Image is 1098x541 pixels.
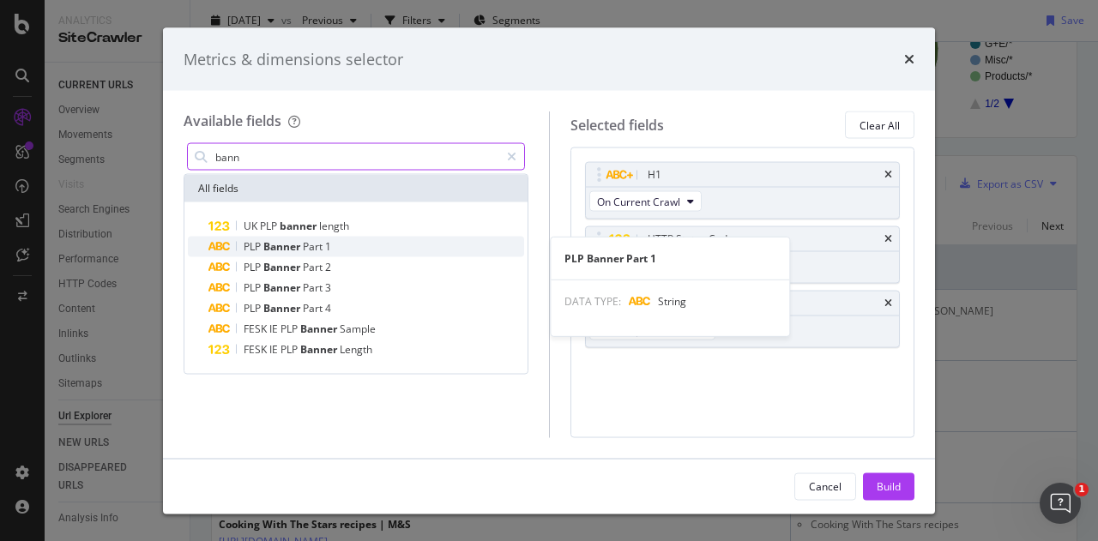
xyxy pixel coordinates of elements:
[303,260,325,274] span: Part
[860,117,900,132] div: Clear All
[585,226,901,284] div: HTTP Status CodetimesOn Current Crawl
[244,260,263,274] span: PLP
[884,170,892,180] div: times
[325,280,331,295] span: 3
[244,219,260,233] span: UK
[244,322,269,336] span: FESK
[300,342,340,357] span: Banner
[244,280,263,295] span: PLP
[325,260,331,274] span: 2
[884,298,892,309] div: times
[340,322,376,336] span: Sample
[809,478,842,493] div: Cancel
[877,478,901,493] div: Build
[184,111,281,130] div: Available fields
[325,301,331,316] span: 4
[260,219,280,233] span: PLP
[319,219,349,233] span: length
[340,342,372,357] span: Length
[597,194,680,208] span: On Current Crawl
[303,280,325,295] span: Part
[589,191,702,212] button: On Current Crawl
[163,27,935,514] div: modal
[280,219,319,233] span: banner
[564,293,621,308] span: DATA TYPE:
[1075,483,1089,496] span: 1
[845,111,914,139] button: Clear All
[214,144,499,170] input: Search by field name
[904,48,914,70] div: times
[269,322,281,336] span: IE
[281,342,300,357] span: PLP
[263,260,303,274] span: Banner
[244,239,263,254] span: PLP
[281,322,300,336] span: PLP
[648,166,661,183] div: H1
[269,342,281,357] span: IE
[303,301,325,316] span: Part
[1040,483,1081,524] iframe: Intercom live chat
[300,322,340,336] span: Banner
[794,472,856,500] button: Cancel
[585,162,901,219] div: H1timesOn Current Crawl
[658,293,686,308] span: String
[863,472,914,500] button: Build
[263,239,303,254] span: Banner
[263,280,303,295] span: Banner
[570,115,664,135] div: Selected fields
[244,301,263,316] span: PLP
[551,250,789,265] div: PLP Banner Part 1
[884,234,892,244] div: times
[184,175,528,202] div: All fields
[184,48,403,70] div: Metrics & dimensions selector
[303,239,325,254] span: Part
[648,231,733,248] div: HTTP Status Code
[244,342,269,357] span: FESK
[325,239,331,254] span: 1
[263,301,303,316] span: Banner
